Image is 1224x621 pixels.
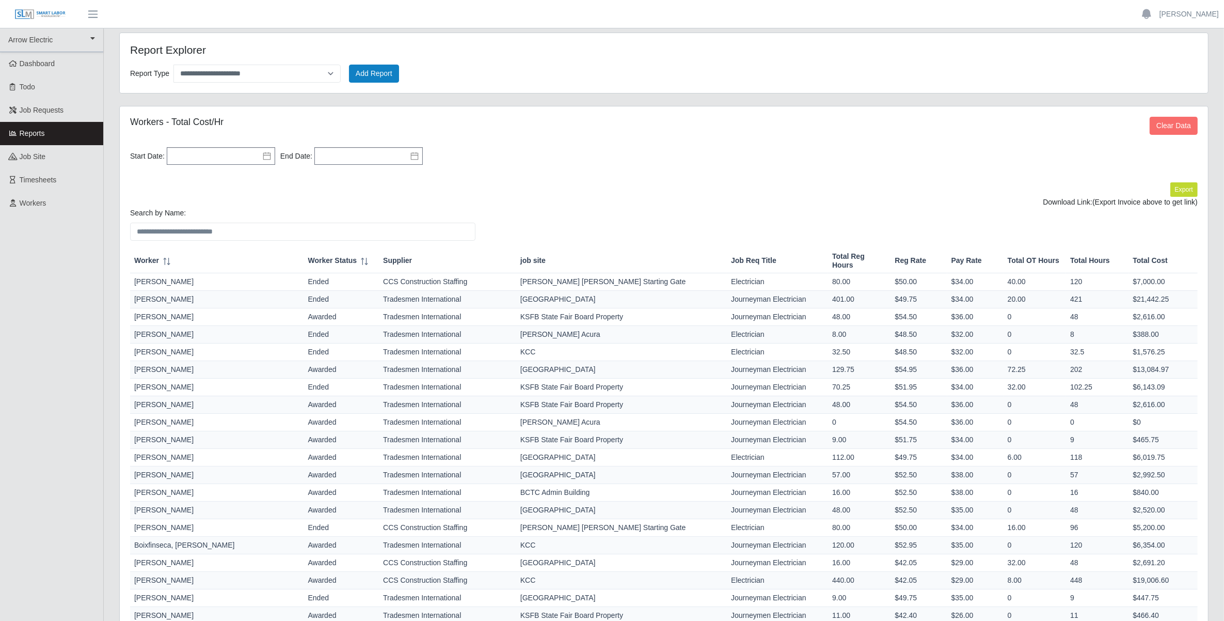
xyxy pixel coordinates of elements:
[1004,379,1066,396] td: 32.00
[1128,449,1198,467] td: $6,019.75
[516,273,727,291] td: [PERSON_NAME] [PERSON_NAME] Starting Gate
[379,273,516,291] td: CCS Construction Staffing
[379,396,516,414] td: Tradesmen International
[308,313,337,321] span: awarded
[130,326,304,344] td: [PERSON_NAME]
[308,541,337,549] span: awarded
[828,291,891,308] td: 401.00
[520,256,546,265] span: job site
[947,326,1004,344] td: $32.00
[727,537,828,554] td: Journeyman Electrician
[828,326,891,344] td: 8.00
[379,326,516,344] td: Tradesmen International
[379,308,516,326] td: Tradesmen International
[130,308,304,326] td: [PERSON_NAME]
[727,291,828,308] td: Journeyman Electrician
[516,502,727,519] td: [GEOGRAPHIC_DATA]
[130,431,304,449] td: [PERSON_NAME]
[1004,449,1066,467] td: 6.00
[308,471,337,479] span: awarded
[130,396,304,414] td: [PERSON_NAME]
[727,414,828,431] td: Journeyman Electrician
[516,572,727,589] td: KCC
[828,414,891,431] td: 0
[1070,256,1110,265] span: Total Hours
[130,449,304,467] td: [PERSON_NAME]
[1128,396,1198,414] td: $2,616.00
[1066,431,1128,449] td: 9
[1004,291,1066,308] td: 20.00
[134,256,159,265] span: Worker
[308,523,329,532] span: ended
[891,273,947,291] td: $50.00
[1128,308,1198,326] td: $2,616.00
[727,326,828,344] td: Electrician
[891,554,947,572] td: $42.05
[379,431,516,449] td: Tradesmen International
[516,467,727,484] td: [GEOGRAPHIC_DATA]
[1066,396,1128,414] td: 48
[308,383,329,391] span: ended
[727,572,828,589] td: Electrician
[379,519,516,537] td: CCS Construction Staffing
[20,106,64,114] span: Job Requests
[20,199,46,207] span: Workers
[1128,361,1198,379] td: $13,084.97
[1128,554,1198,572] td: $2,691.20
[1004,361,1066,379] td: 72.25
[828,308,891,326] td: 48.00
[20,59,55,68] span: Dashboard
[828,344,891,361] td: 32.50
[891,361,947,379] td: $54.95
[1004,273,1066,291] td: 40.00
[1004,554,1066,572] td: 32.00
[1128,502,1198,519] td: $2,520.00
[947,431,1004,449] td: $34.00
[891,396,947,414] td: $54.50
[1066,291,1128,308] td: 421
[1128,572,1198,589] td: $19,006.60
[891,467,947,484] td: $52.50
[1004,308,1066,326] td: 0
[516,344,727,361] td: KCC
[130,273,304,291] td: [PERSON_NAME]
[828,361,891,379] td: 129.75
[14,9,66,20] img: SLM Logo
[828,449,891,467] td: 112.00
[1066,379,1128,396] td: 102.25
[130,151,165,162] label: Start Date:
[828,589,891,607] td: 9.00
[379,589,516,607] td: Tradesmen International
[891,537,947,554] td: $52.95
[1128,344,1198,361] td: $1,576.25
[1133,256,1167,265] span: Total Cost
[516,361,727,379] td: [GEOGRAPHIC_DATA]
[349,65,399,83] button: Add Report
[947,344,1004,361] td: $32.00
[1066,308,1128,326] td: 48
[130,467,304,484] td: [PERSON_NAME]
[516,589,727,607] td: [GEOGRAPHIC_DATA]
[727,344,828,361] td: Electrician
[130,291,304,308] td: [PERSON_NAME]
[1128,326,1198,344] td: $388.00
[130,572,304,589] td: [PERSON_NAME]
[379,467,516,484] td: Tradesmen International
[1004,484,1066,502] td: 0
[727,467,828,484] td: Journeyman Electrician
[516,379,727,396] td: KSFB State Fair Board Property
[516,449,727,467] td: [GEOGRAPHIC_DATA]
[947,589,1004,607] td: $35.00
[308,488,337,496] span: awarded
[516,519,727,537] td: [PERSON_NAME] [PERSON_NAME] Starting Gate
[308,400,337,409] span: awarded
[516,326,727,344] td: [PERSON_NAME] Acura
[727,484,828,502] td: Journeyman Electrician
[379,537,516,554] td: Tradesmen International
[1004,414,1066,431] td: 0
[1004,431,1066,449] td: 0
[308,330,329,338] span: ended
[832,252,886,270] span: Total Reg Hours
[891,589,947,607] td: $49.75
[828,537,891,554] td: 120.00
